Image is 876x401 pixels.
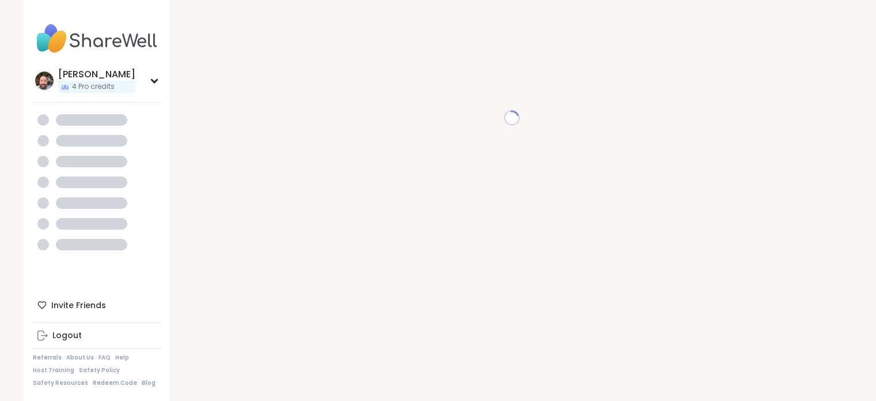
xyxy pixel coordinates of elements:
img: Brian_L [35,72,54,90]
span: 4 Pro credits [72,82,115,92]
a: Safety Policy [79,366,120,374]
a: Redeem Code [93,379,137,387]
a: Logout [33,325,161,346]
div: Invite Friends [33,295,161,316]
img: ShareWell Nav Logo [33,18,161,59]
a: About Us [66,354,94,362]
a: Host Training [33,366,74,374]
a: Blog [142,379,156,387]
a: FAQ [98,354,111,362]
a: Referrals [33,354,62,362]
a: Safety Resources [33,379,88,387]
div: Logout [52,330,82,342]
a: Help [115,354,129,362]
div: [PERSON_NAME] [58,68,135,81]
